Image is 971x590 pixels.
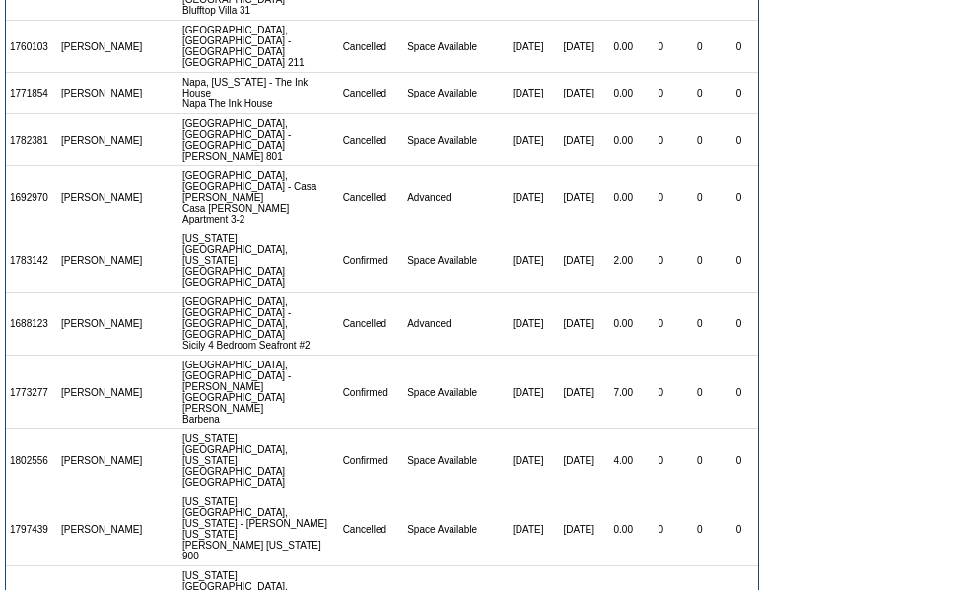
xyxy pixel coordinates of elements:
td: [GEOGRAPHIC_DATA], [GEOGRAPHIC_DATA] - [GEOGRAPHIC_DATA] [GEOGRAPHIC_DATA] 211 [178,21,339,73]
td: [DATE] [503,229,552,293]
td: 0.00 [605,73,642,114]
td: 0 [680,356,721,429]
td: 0 [642,356,680,429]
td: 0 [720,21,758,73]
td: [DATE] [503,492,552,566]
td: [DATE] [503,429,552,492]
td: Space Available [403,21,503,73]
td: 0 [720,429,758,492]
td: [DATE] [553,492,605,566]
td: Cancelled [339,114,404,166]
td: [DATE] [503,114,552,166]
td: Space Available [403,229,503,293]
td: 0 [680,492,721,566]
td: 0 [720,293,758,356]
td: 0 [720,73,758,114]
td: [PERSON_NAME] [57,73,147,114]
td: Space Available [403,492,503,566]
td: [GEOGRAPHIC_DATA], [GEOGRAPHIC_DATA] - Casa [PERSON_NAME] Casa [PERSON_NAME] Apartment 3-2 [178,166,339,229]
td: Napa, [US_STATE] - The Ink House Napa The Ink House [178,73,339,114]
td: Space Available [403,114,503,166]
td: [US_STATE][GEOGRAPHIC_DATA], [US_STATE][GEOGRAPHIC_DATA] [GEOGRAPHIC_DATA] [178,429,339,492]
td: [US_STATE][GEOGRAPHIC_DATA], [US_STATE] - [PERSON_NAME] [US_STATE] [PERSON_NAME] [US_STATE] 900 [178,492,339,566]
td: 0.00 [605,492,642,566]
td: Cancelled [339,293,404,356]
td: 1782381 [6,114,57,166]
td: 0 [642,73,680,114]
td: 1771854 [6,73,57,114]
td: Space Available [403,73,503,114]
td: 0 [720,114,758,166]
td: [DATE] [503,356,552,429]
td: [US_STATE][GEOGRAPHIC_DATA], [US_STATE][GEOGRAPHIC_DATA] [GEOGRAPHIC_DATA] [178,229,339,293]
td: [DATE] [503,166,552,229]
td: Cancelled [339,492,404,566]
td: 0.00 [605,21,642,73]
td: 0 [720,166,758,229]
td: 0 [680,229,721,293]
td: [PERSON_NAME] [57,293,147,356]
td: [DATE] [553,114,605,166]
td: 0 [680,429,721,492]
td: 1783142 [6,229,57,293]
td: Advanced [403,293,503,356]
td: [GEOGRAPHIC_DATA], [GEOGRAPHIC_DATA] - [PERSON_NAME][GEOGRAPHIC_DATA][PERSON_NAME] Barbena [178,356,339,429]
td: 0 [642,492,680,566]
td: 0 [680,73,721,114]
td: 1797439 [6,492,57,566]
td: Confirmed [339,356,404,429]
td: Space Available [403,356,503,429]
td: 1688123 [6,293,57,356]
td: Advanced [403,166,503,229]
td: 1692970 [6,166,57,229]
td: [PERSON_NAME] [57,429,147,492]
td: 0.00 [605,166,642,229]
td: 0 [680,166,721,229]
td: Confirmed [339,429,404,492]
td: [DATE] [553,166,605,229]
td: 0 [680,293,721,356]
td: 4.00 [605,429,642,492]
td: 1760103 [6,21,57,73]
td: 0 [642,114,680,166]
td: Cancelled [339,21,404,73]
td: 0 [720,492,758,566]
td: [DATE] [503,73,552,114]
td: 0 [720,229,758,293]
td: [DATE] [553,21,605,73]
td: [DATE] [553,229,605,293]
td: 0 [642,293,680,356]
td: 0 [642,166,680,229]
td: [DATE] [553,293,605,356]
td: [DATE] [553,73,605,114]
td: 0 [720,356,758,429]
td: [GEOGRAPHIC_DATA], [GEOGRAPHIC_DATA] - [GEOGRAPHIC_DATA], [GEOGRAPHIC_DATA] Sicily 4 Bedroom Seaf... [178,293,339,356]
td: Cancelled [339,166,404,229]
td: Space Available [403,429,503,492]
td: [PERSON_NAME] [57,166,147,229]
td: [DATE] [553,356,605,429]
td: 1773277 [6,356,57,429]
td: 2.00 [605,229,642,293]
td: [DATE] [503,21,552,73]
td: [PERSON_NAME] [57,356,147,429]
td: 0.00 [605,114,642,166]
td: [GEOGRAPHIC_DATA], [GEOGRAPHIC_DATA] - [GEOGRAPHIC_DATA] [PERSON_NAME] 801 [178,114,339,166]
td: [DATE] [503,293,552,356]
td: 7.00 [605,356,642,429]
td: 0 [642,21,680,73]
td: Confirmed [339,229,404,293]
td: 0 [642,429,680,492]
td: 1802556 [6,429,57,492]
td: [PERSON_NAME] [57,229,147,293]
td: 0.00 [605,293,642,356]
td: [PERSON_NAME] [57,492,147,566]
td: [DATE] [553,429,605,492]
td: 0 [642,229,680,293]
td: 0 [680,21,721,73]
td: 0 [680,114,721,166]
td: [PERSON_NAME] [57,114,147,166]
td: Cancelled [339,73,404,114]
td: [PERSON_NAME] [57,21,147,73]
